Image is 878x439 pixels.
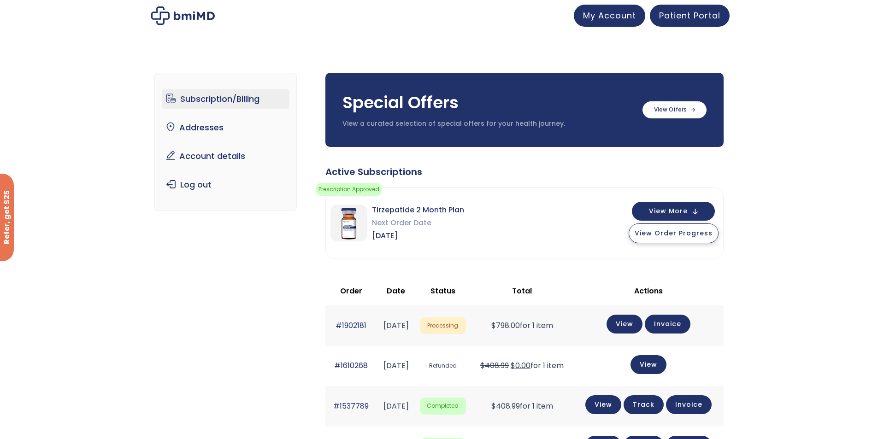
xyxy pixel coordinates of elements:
a: #1537789 [333,401,369,411]
span: Processing [420,317,466,334]
a: View [631,355,666,374]
span: Actions [634,286,663,296]
span: $ [491,320,496,331]
span: $ [511,360,515,371]
a: Patient Portal [650,5,730,27]
a: View [585,395,621,414]
a: Invoice [666,395,712,414]
span: Total [512,286,532,296]
p: View a curated selection of special offers for your health journey. [342,119,633,129]
time: [DATE] [383,360,409,371]
time: [DATE] [383,401,409,411]
button: View Order Progress [629,223,719,243]
span: 408.99 [491,401,520,411]
span: Order [340,286,362,296]
span: Date [387,286,405,296]
td: for 1 item [471,346,573,386]
div: Active Subscriptions [325,165,724,178]
span: $ [491,401,496,411]
img: My account [151,6,215,25]
nav: Account pages [154,73,297,211]
a: Account details [162,146,289,166]
span: 0.00 [511,360,530,371]
span: Refunded [420,357,466,375]
span: Patient Portal [659,10,720,21]
span: View Order Progress [635,228,713,238]
span: Tirzepatide 2 Month Plan [372,204,464,217]
del: $408.99 [480,360,509,371]
a: My Account [574,5,645,27]
td: for 1 item [471,305,573,345]
a: View [607,315,642,334]
a: Subscription/Billing [162,89,289,109]
span: View More [649,208,688,214]
span: Completed [420,398,466,415]
span: [DATE] [372,229,464,242]
span: Prescription Approved [316,183,382,196]
a: #1902181 [336,320,366,331]
a: Log out [162,175,289,194]
a: Track [624,395,664,414]
span: 798.00 [491,320,520,331]
td: for 1 item [471,386,573,426]
a: Addresses [162,118,289,137]
span: Status [430,286,455,296]
button: View More [632,202,715,221]
a: #1610268 [334,360,368,371]
time: [DATE] [383,320,409,331]
span: Next Order Date [372,217,464,229]
span: My Account [583,10,636,21]
h3: Special Offers [342,91,633,114]
a: Invoice [645,315,690,334]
